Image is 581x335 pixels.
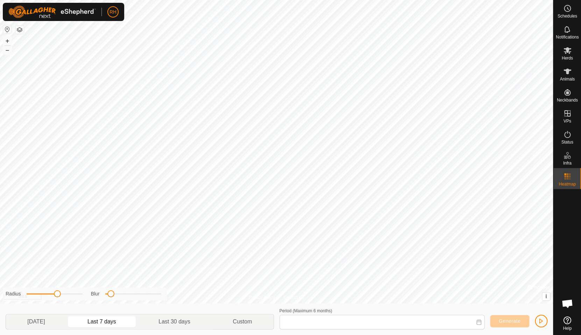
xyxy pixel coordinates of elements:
a: Privacy Policy [249,294,275,301]
button: Generate [490,315,529,327]
span: Status [561,140,573,144]
span: Schedules [557,14,577,18]
span: VPs [563,119,571,123]
span: Heatmap [559,182,576,186]
span: RH [109,8,116,16]
button: Reset Map [3,25,12,34]
button: – [3,46,12,54]
span: [DATE] [27,317,45,326]
button: Map Layers [15,26,24,34]
button: i [542,293,550,300]
label: Period (Maximum 6 months) [279,308,332,313]
span: Notifications [556,35,579,39]
span: Infra [563,161,571,165]
span: Last 7 days [87,317,116,326]
span: Animals [560,77,575,81]
img: Gallagher Logo [8,6,96,18]
span: Generate [499,318,520,324]
span: Help [563,326,572,330]
a: Help [553,314,581,333]
div: Open chat [557,293,578,314]
span: Neckbands [557,98,578,102]
span: Herds [561,56,573,60]
label: Radius [6,290,21,298]
span: Last 30 days [158,317,190,326]
span: i [545,293,547,299]
button: + [3,37,12,45]
span: Custom [233,317,252,326]
label: Blur [91,290,100,298]
a: Contact Us [283,294,304,301]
